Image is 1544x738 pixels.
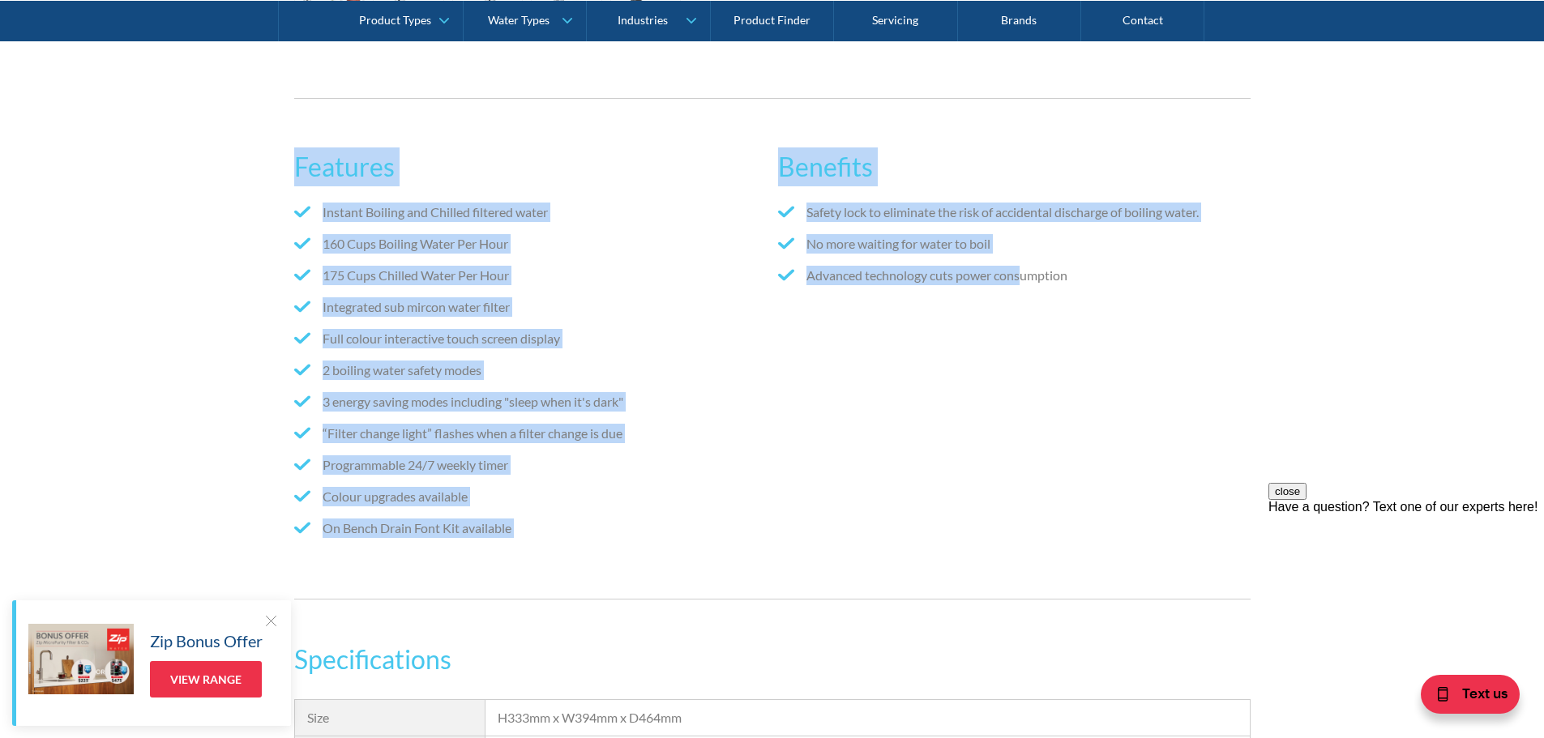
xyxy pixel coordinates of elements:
li: 3 energy saving modes including "sleep when it's dark" [294,392,766,412]
div: H333mm x W394mm x D464mm [498,708,1237,727]
div: Size [307,708,473,727]
li: No more waiting for water to boil [778,234,1250,254]
h3: Specifications [294,640,1251,679]
div: Water Types [488,13,550,27]
li: Full colour interactive touch screen display [294,329,766,348]
h2: Features [294,147,766,186]
li: “Filter change light” flashes when a filter change is due [294,424,766,443]
li: Programmable 24/7 weekly timer [294,455,766,475]
li: 175 Cups Chilled Water Per Hour [294,266,766,285]
h2: Benefits [778,147,1250,186]
li: On Bench Drain Font Kit available [294,518,766,538]
div: Product Types [359,13,431,27]
li: Advanced technology cuts power consumption [778,266,1250,285]
iframe: podium webchat widget bubble [1414,657,1544,738]
a: View Range [150,661,262,697]
div: Industries [618,13,668,27]
li: Instant Boiling and Chilled filtered water [294,203,766,222]
li: Safety lock to eliminate the risk of accidental discharge of boiling water. [778,203,1250,222]
li: Integrated sub mircon water filter [294,297,766,317]
li: Colour upgrades available [294,487,766,506]
img: Zip Bonus Offer [28,624,134,694]
h5: Zip Bonus Offer [150,629,263,653]
li: 160 Cups Boiling Water Per Hour [294,234,766,254]
li: 2 boiling water safety modes [294,360,766,380]
iframe: podium webchat widget prompt [1268,483,1544,677]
